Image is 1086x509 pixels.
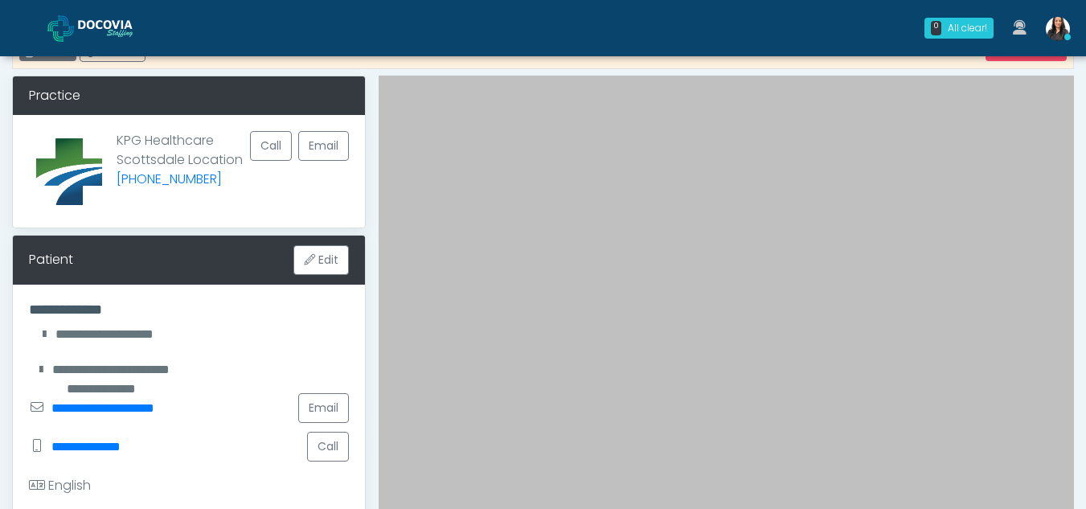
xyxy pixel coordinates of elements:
img: Provider image [29,131,109,211]
div: English [29,476,91,495]
button: Call [307,432,349,462]
div: Practice [13,76,365,115]
a: [PHONE_NUMBER] [117,170,222,188]
button: Edit [293,245,349,275]
button: Call [250,131,292,161]
a: Email [298,393,349,423]
a: 0 All clear! [915,11,1003,45]
img: Viral Patel [1046,17,1070,41]
div: Patient [29,250,73,269]
div: All clear! [948,21,987,35]
a: Docovia [47,2,158,54]
p: KPG Healthcare Scottsdale Location [117,131,243,199]
a: Email [298,131,349,161]
div: 0 [931,21,941,35]
img: Docovia [78,20,158,36]
img: Docovia [47,15,74,42]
